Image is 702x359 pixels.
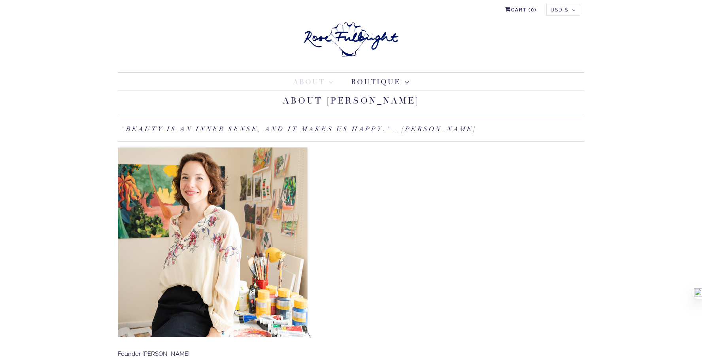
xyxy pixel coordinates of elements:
[118,147,308,337] img: website.profile_480x480.jpg
[505,4,537,16] a: Cart (0)
[531,7,534,13] span: 0
[351,77,409,87] a: Boutique
[118,350,190,357] span: Founder [PERSON_NAME]
[121,125,477,133] em: "Beauty is an inner sense, and it makes us happy." - [PERSON_NAME]
[118,91,584,114] h1: About [PERSON_NAME]
[118,332,311,339] span: \
[546,4,580,16] button: USD $
[293,77,334,87] a: About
